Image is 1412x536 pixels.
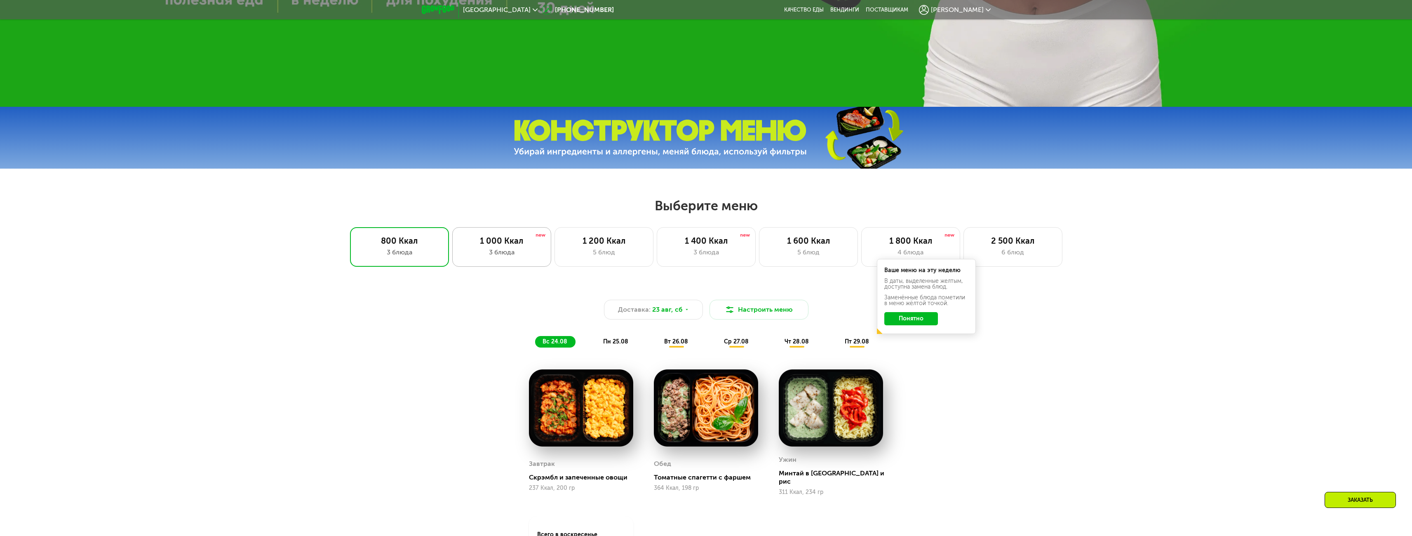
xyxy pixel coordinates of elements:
[654,485,758,491] div: 364 Ккал, 198 гр
[845,338,869,345] span: пт 29.08
[710,300,808,320] button: Настроить меню
[784,7,824,13] a: Качество еды
[461,247,543,257] div: 3 блюда
[768,247,849,257] div: 5 блюд
[542,5,614,15] a: [PHONE_NUMBER]
[884,278,968,290] div: В даты, выделенные желтым, доступна замена блюд.
[870,236,952,246] div: 1 800 Ккал
[768,236,849,246] div: 1 600 Ккал
[884,312,938,325] button: Понятно
[884,268,968,273] div: Ваше меню на эту неделю
[779,454,796,466] div: Ужин
[359,247,440,257] div: 3 блюда
[866,7,908,13] div: поставщикам
[652,305,683,315] span: 23 авг, сб
[461,236,543,246] div: 1 000 Ккал
[618,305,651,315] span: Доставка:
[463,7,531,13] span: [GEOGRAPHIC_DATA]
[870,247,952,257] div: 4 блюда
[972,236,1054,246] div: 2 500 Ккал
[654,473,765,482] div: Томатные спагетти с фаршем
[1325,492,1396,508] div: Заказать
[779,469,890,486] div: Минтай в [GEOGRAPHIC_DATA] и рис
[603,338,628,345] span: пн 25.08
[529,485,633,491] div: 237 Ккал, 200 гр
[563,236,645,246] div: 1 200 Ккал
[785,338,809,345] span: чт 28.08
[931,7,984,13] span: [PERSON_NAME]
[972,247,1054,257] div: 6 блюд
[884,295,968,306] div: Заменённые блюда пометили в меню жёлтой точкой.
[664,338,688,345] span: вт 26.08
[529,473,640,482] div: Скрэмбл и запеченные овощи
[724,338,749,345] span: ср 27.08
[563,247,645,257] div: 5 блюд
[654,458,671,470] div: Обед
[543,338,567,345] span: вс 24.08
[529,458,555,470] div: Завтрак
[830,7,859,13] a: Вендинги
[779,489,883,496] div: 311 Ккал, 234 гр
[359,236,440,246] div: 800 Ккал
[665,247,747,257] div: 3 блюда
[26,197,1386,214] h2: Выберите меню
[665,236,747,246] div: 1 400 Ккал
